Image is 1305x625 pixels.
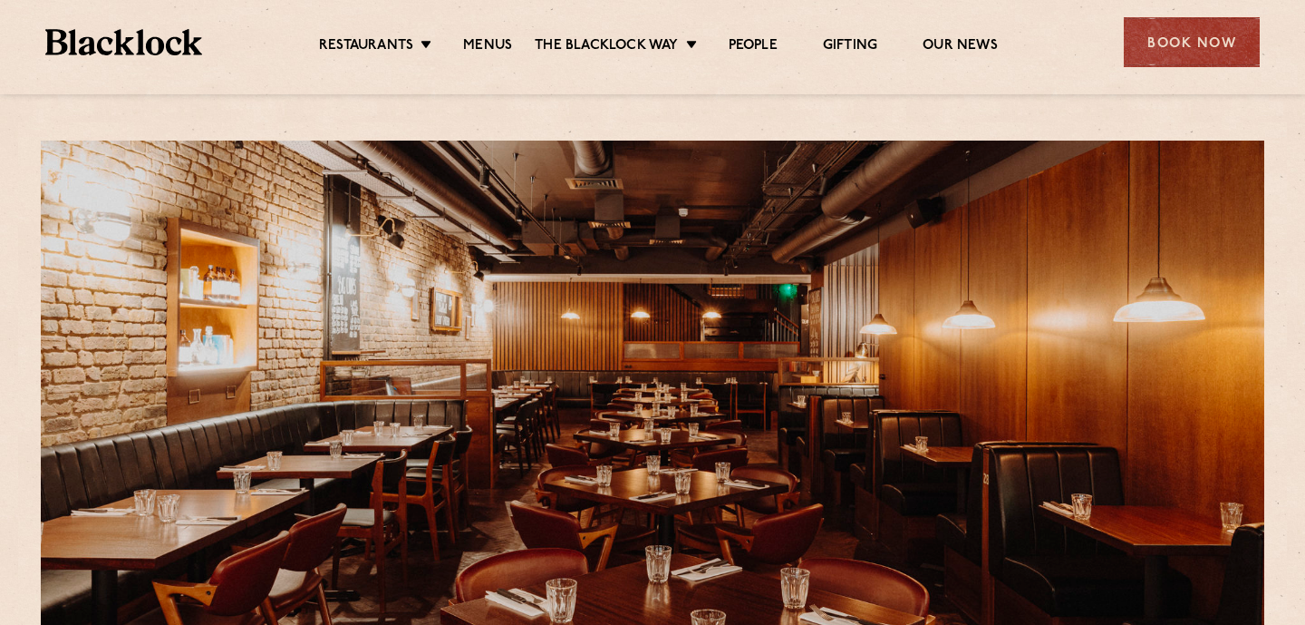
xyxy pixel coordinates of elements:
div: Book Now [1124,17,1260,67]
a: The Blacklock Way [535,37,678,57]
a: Gifting [823,37,877,57]
a: Our News [923,37,998,57]
a: Restaurants [319,37,413,57]
a: People [729,37,778,57]
img: BL_Textured_Logo-footer-cropped.svg [45,29,202,55]
a: Menus [463,37,512,57]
